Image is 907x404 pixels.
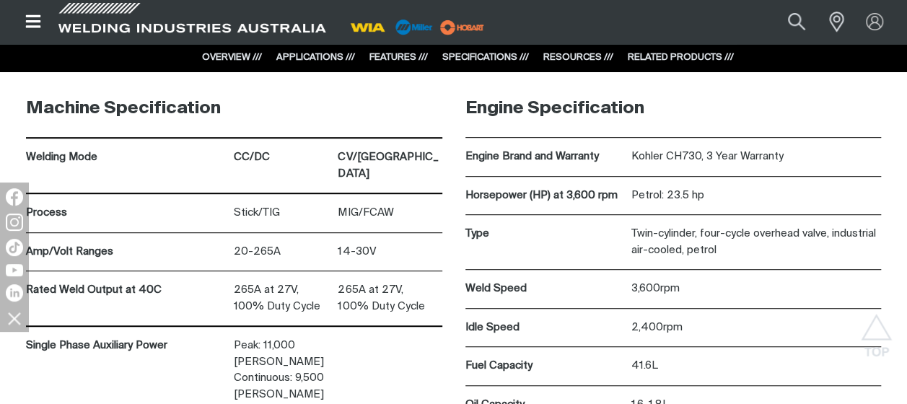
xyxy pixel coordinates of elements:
[465,149,625,165] p: Engine Brand and Warranty
[26,282,227,299] p: Rated Weld Output at 40C
[6,284,23,302] img: LinkedIn
[338,282,442,315] p: 265A at 27V, 100% Duty Cycle
[6,214,23,231] img: Instagram
[26,338,227,354] p: Single Phase Auxiliary Power
[338,244,442,260] p: 14-30V
[234,149,338,166] p: CC/DC
[6,264,23,276] img: YouTube
[543,53,613,62] a: RESOURCES ///
[631,358,881,374] p: 41.6L
[631,226,881,258] p: Twin-cylinder, four-cycle overhead valve, industrial air-cooled, petrol
[465,226,625,242] p: Type
[26,244,227,260] p: Amp/Volt Ranges
[436,17,488,38] img: miller
[26,149,227,166] p: Welding Mode
[465,358,625,374] p: Fuel Capacity
[754,6,821,38] input: Product name or item number...
[772,6,821,38] button: Search products
[465,320,625,336] p: Idle Speed
[631,281,881,297] p: 3,600rpm
[234,244,338,260] p: 20-265A
[631,149,881,165] p: Kohler CH730, 3 Year Warranty
[202,53,262,62] a: OVERVIEW ///
[860,314,893,346] button: Scroll to top
[234,282,338,315] p: 265A at 27V, 100% Duty Cycle
[631,320,881,336] p: 2,400rpm
[442,53,529,62] a: SPECIFICATIONS ///
[6,239,23,256] img: TikTok
[338,149,442,182] p: CV/[GEOGRAPHIC_DATA]
[234,205,338,221] p: Stick/TIG
[465,188,625,204] p: Horsepower (HP) at 3,600 rpm
[6,188,23,206] img: Facebook
[276,53,355,62] a: APPLICATIONS ///
[369,53,428,62] a: FEATURES ///
[465,281,625,297] p: Weld Speed
[26,205,227,221] p: Process
[26,97,442,120] h3: Machine Specification
[2,306,27,330] img: hide socials
[465,97,882,120] h3: Engine Specification
[628,53,734,62] a: RELATED PRODUCTS ///
[338,205,442,221] p: MIG/FCAW
[436,22,488,32] a: miller
[631,188,881,204] p: Petrol: 23.5 hp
